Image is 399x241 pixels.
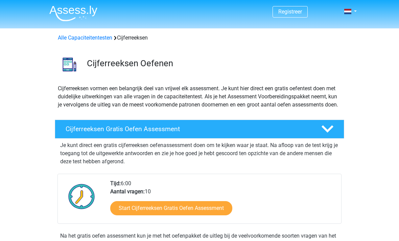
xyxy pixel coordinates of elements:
h4: Cijferreeksen Gratis Oefen Assessment [66,125,310,133]
p: Je kunt direct een gratis cijferreeksen oefenassessment doen om te kijken waar je staat. Na afloo... [60,141,339,166]
p: Cijferreeksen vormen een belangrijk deel van vrijwel elk assessment. Je kunt hier direct een grat... [58,85,341,109]
div: Cijferreeksen [55,34,344,42]
a: Alle Capaciteitentesten [58,34,112,41]
h3: Cijferreeksen Oefenen [87,58,339,69]
img: cijferreeksen [55,50,84,79]
img: Assessly [49,5,97,21]
a: Registreer [278,8,302,15]
div: 6:00 10 [105,179,341,223]
a: Start Cijferreeksen Gratis Oefen Assessment [110,201,232,215]
a: Cijferreeksen Gratis Oefen Assessment [52,120,347,139]
img: Klok [65,179,99,213]
b: Aantal vragen: [110,188,145,195]
b: Tijd: [110,180,121,187]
